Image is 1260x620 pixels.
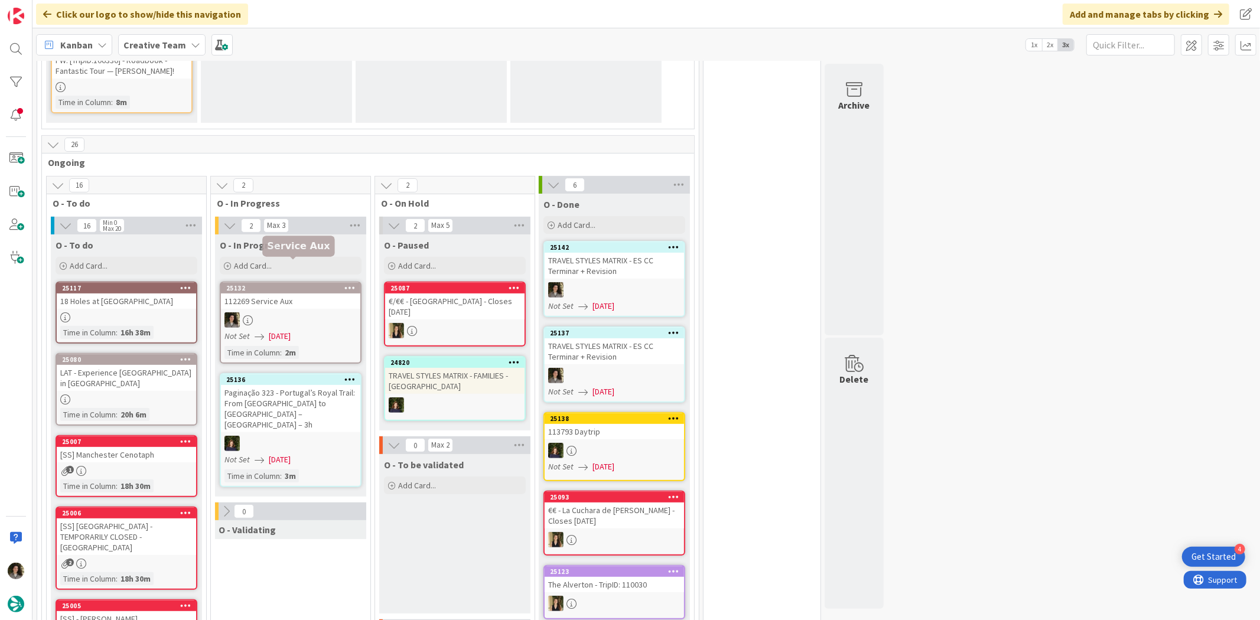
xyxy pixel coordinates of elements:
[57,283,196,309] div: 2511718 Holes at [GEOGRAPHIC_DATA]
[233,178,253,192] span: 2
[550,415,684,423] div: 25138
[280,469,282,482] span: :
[545,424,684,439] div: 113793 Daytrip
[66,559,74,566] span: 2
[550,493,684,501] div: 25093
[234,504,254,518] span: 0
[385,397,525,413] div: MC
[405,438,425,452] span: 0
[118,572,154,585] div: 18h 30m
[280,346,282,359] span: :
[8,563,24,579] img: MS
[390,284,525,292] div: 25087
[545,492,684,502] div: 25093
[545,328,684,364] div: 25137TRAVEL STYLES MATRIX - ES CC Terminar + Revision
[398,260,436,271] span: Add Card...
[1058,39,1074,51] span: 3x
[1191,551,1236,563] div: Get Started
[123,39,186,51] b: Creative Team
[111,96,113,109] span: :
[52,53,191,79] div: FW: [TripID:106336] - Roadbook - Fantastic Tour — [PERSON_NAME]!
[241,218,261,233] span: 2
[118,326,154,339] div: 16h 38m
[77,218,97,233] span: 16
[431,442,450,448] div: Max 2
[545,443,684,458] div: MC
[118,408,149,421] div: 20h 6m
[62,602,196,610] div: 25005
[545,253,684,279] div: TRAVEL STYLES MATRIX - ES CC Terminar + Revision
[57,508,196,555] div: 25006[SS] [GEOGRAPHIC_DATA] - TEMPORARILY CLOSED - [GEOGRAPHIC_DATA]
[224,346,280,359] div: Time in Column
[234,260,272,271] span: Add Card...
[840,372,869,386] div: Delete
[545,413,684,424] div: 25138
[592,300,614,312] span: [DATE]
[545,242,684,253] div: 25142
[226,284,360,292] div: 25132
[398,480,436,491] span: Add Card...
[267,240,330,252] h5: Service Aux
[565,178,585,192] span: 6
[36,4,248,25] div: Click our logo to show/hide this navigation
[57,508,196,518] div: 25006
[548,443,564,458] img: MC
[226,376,360,384] div: 25136
[53,197,191,209] span: O - To do
[545,368,684,383] div: MS
[1182,547,1245,567] div: Open Get Started checklist, remaining modules: 4
[548,301,574,311] i: Not Set
[113,96,130,109] div: 8m
[839,98,870,112] div: Archive
[224,436,240,451] img: MC
[543,198,579,210] span: O - Done
[550,567,684,576] div: 25123
[389,323,404,338] img: SP
[384,239,429,251] span: O - Paused
[267,223,285,229] div: Max 3
[385,283,525,293] div: 25087
[545,328,684,338] div: 25137
[60,408,116,421] div: Time in Column
[221,385,360,432] div: Paginação 323 - Portugal’s Royal Trail: From [GEOGRAPHIC_DATA] to [GEOGRAPHIC_DATA] – [GEOGRAPHIC...
[221,374,360,385] div: 25136
[405,218,425,233] span: 2
[1063,4,1229,25] div: Add and manage tabs by clicking
[57,436,196,462] div: 25007[SS] Manchester Cenotaph
[60,326,116,339] div: Time in Column
[217,197,356,209] span: O - In Progress
[8,8,24,24] img: Visit kanbanzone.com
[548,461,574,472] i: Not Set
[66,466,74,474] span: 1
[389,397,404,413] img: MC
[548,532,564,547] img: SP
[64,138,84,152] span: 26
[282,346,299,359] div: 2m
[60,572,116,585] div: Time in Column
[221,374,360,432] div: 25136Paginação 323 - Portugal’s Royal Trail: From [GEOGRAPHIC_DATA] to [GEOGRAPHIC_DATA] – [GEOGR...
[558,220,595,230] span: Add Card...
[57,518,196,555] div: [SS] [GEOGRAPHIC_DATA] - TEMPORARILY CLOSED - [GEOGRAPHIC_DATA]
[62,438,196,446] div: 25007
[221,436,360,451] div: MC
[1235,544,1245,554] div: 4
[385,357,525,368] div: 24820
[57,436,196,447] div: 25007
[385,323,525,338] div: SP
[385,357,525,394] div: 24820TRAVEL STYLES MATRIX - FAMILIES - [GEOGRAPHIC_DATA]
[8,596,24,612] img: avatar
[545,532,684,547] div: SP
[592,386,614,398] span: [DATE]
[57,293,196,309] div: 18 Holes at [GEOGRAPHIC_DATA]
[548,386,574,397] i: Not Set
[103,220,117,226] div: Min 0
[385,293,525,319] div: €/€€ - [GEOGRAPHIC_DATA] - Closes [DATE]
[118,479,154,492] div: 18h 30m
[221,283,360,309] div: 25132112269 Service Aux
[62,509,196,517] div: 25006
[545,502,684,528] div: €€ - La Cuchara de [PERSON_NAME] - Closes [DATE]
[221,293,360,309] div: 112269 Service Aux
[219,524,276,536] span: O - Validating
[224,454,250,465] i: Not Set
[57,354,196,391] div: 25080LAT - Experience [GEOGRAPHIC_DATA] in [GEOGRAPHIC_DATA]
